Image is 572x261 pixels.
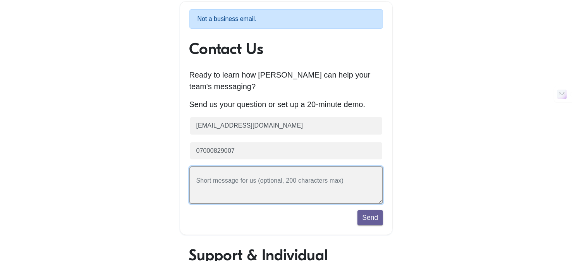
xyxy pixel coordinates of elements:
[357,210,383,225] button: Send
[189,69,383,92] p: Ready to learn how [PERSON_NAME] can help your team's messaging?
[189,116,383,135] input: Business email (required)
[189,142,383,161] input: Phone number (optional)
[189,40,383,58] h1: Contact Us
[189,9,383,29] p: Not a business email.
[189,99,383,110] p: Send us your question or set up a 20-minute demo.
